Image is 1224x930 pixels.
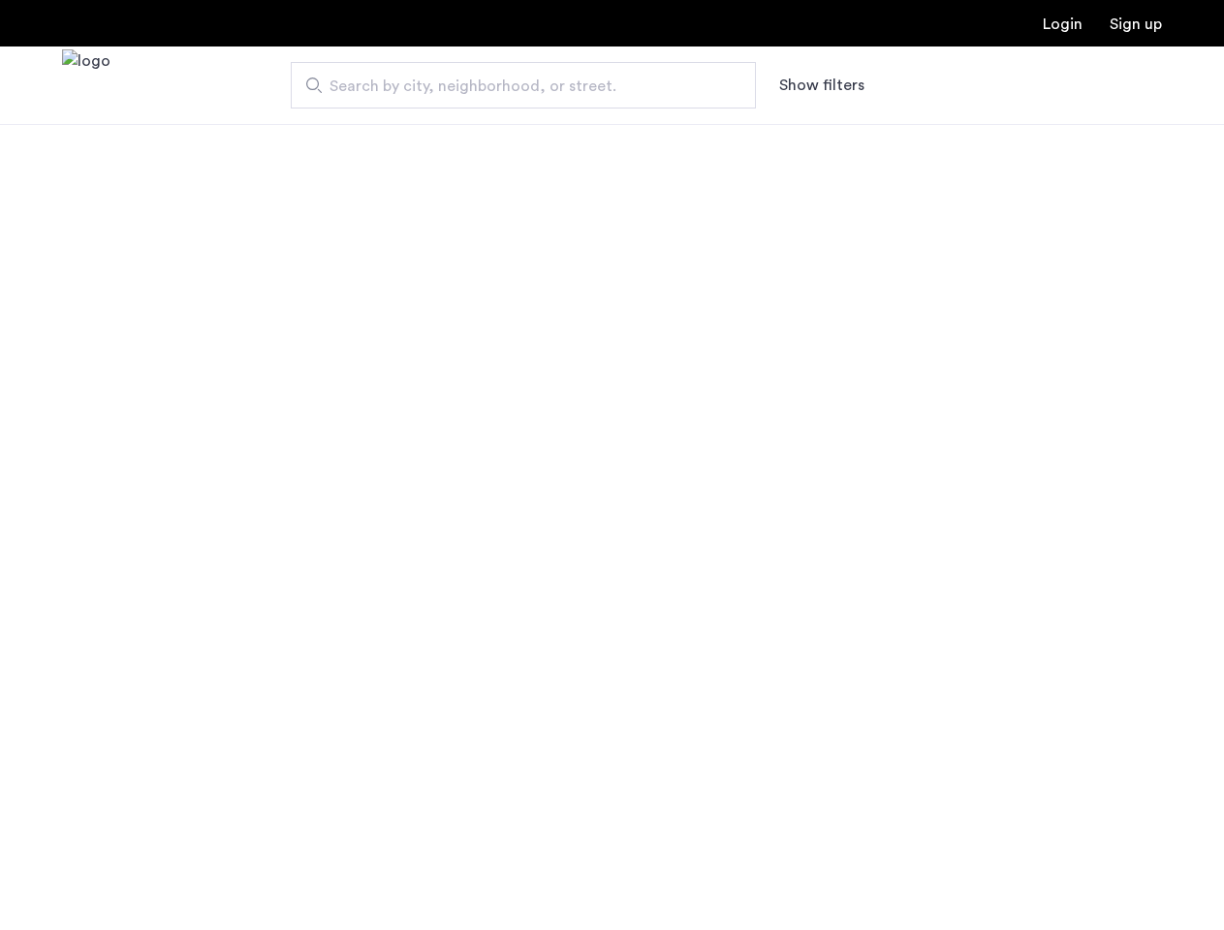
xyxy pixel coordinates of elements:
[1043,16,1083,32] a: Login
[62,49,110,122] a: Cazamio Logo
[1110,16,1162,32] a: Registration
[62,49,110,122] img: logo
[330,75,702,98] span: Search by city, neighborhood, or street.
[291,62,756,108] input: Apartment Search
[779,74,864,97] button: Show or hide filters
